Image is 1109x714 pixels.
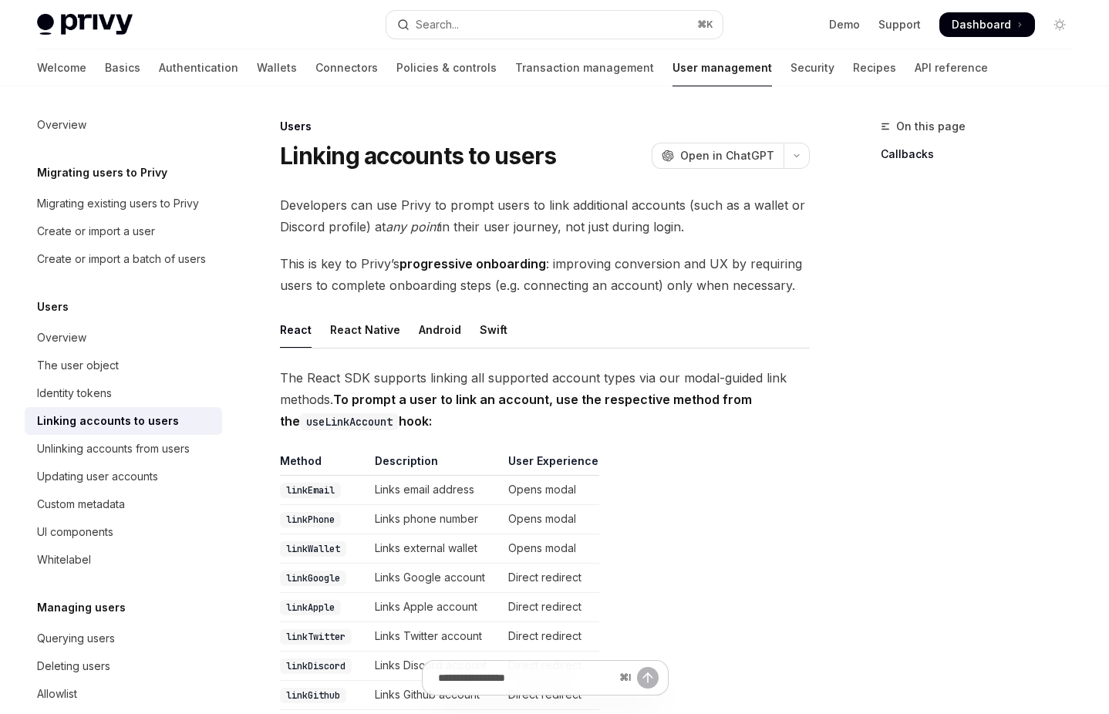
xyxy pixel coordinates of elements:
[502,622,599,652] td: Direct redirect
[369,622,502,652] td: Links Twitter account
[952,17,1011,32] span: Dashboard
[37,222,155,241] div: Create or import a user
[853,49,896,86] a: Recipes
[637,667,659,689] button: Send message
[502,534,599,564] td: Opens modal
[37,551,91,569] div: Whitelabel
[37,657,110,675] div: Deleting users
[25,190,222,217] a: Migrating existing users to Privy
[652,143,784,169] button: Open in ChatGPT
[25,324,222,352] a: Overview
[37,598,126,617] h5: Managing users
[416,15,459,34] div: Search...
[37,495,125,514] div: Custom metadata
[419,312,461,348] div: Android
[480,312,507,348] div: Swift
[280,312,312,348] div: React
[25,680,222,708] a: Allowlist
[25,111,222,139] a: Overview
[37,14,133,35] img: light logo
[37,523,113,541] div: UI components
[280,142,556,170] h1: Linking accounts to users
[257,49,297,86] a: Wallets
[280,367,810,432] span: The React SDK supports linking all supported account types via our modal-guided link methods.
[37,328,86,347] div: Overview
[396,49,497,86] a: Policies & controls
[37,194,199,213] div: Migrating existing users to Privy
[280,571,346,586] code: linkGoogle
[25,490,222,518] a: Custom metadata
[369,652,502,681] td: Links Discord account
[672,49,772,86] a: User management
[369,476,502,505] td: Links email address
[105,49,140,86] a: Basics
[37,163,167,182] h5: Migrating users to Privy
[1047,12,1072,37] button: Toggle dark mode
[37,356,119,375] div: The user object
[502,453,599,476] th: User Experience
[25,625,222,652] a: Querying users
[878,17,921,32] a: Support
[280,512,341,527] code: linkPhone
[386,11,723,39] button: Open search
[369,505,502,534] td: Links phone number
[280,483,341,498] code: linkEmail
[37,412,179,430] div: Linking accounts to users
[502,564,599,593] td: Direct redirect
[829,17,860,32] a: Demo
[37,250,206,268] div: Create or import a batch of users
[369,564,502,593] td: Links Google account
[25,379,222,407] a: Identity tokens
[37,384,112,402] div: Identity tokens
[502,505,599,534] td: Opens modal
[915,49,988,86] a: API reference
[502,476,599,505] td: Opens modal
[280,600,341,615] code: linkApple
[502,593,599,622] td: Direct redirect
[37,116,86,134] div: Overview
[315,49,378,86] a: Connectors
[25,463,222,490] a: Updating user accounts
[37,685,77,703] div: Allowlist
[280,194,810,237] span: Developers can use Privy to prompt users to link additional accounts (such as a wallet or Discord...
[280,392,752,429] strong: To prompt a user to link an account, use the respective method from the hook:
[881,142,1084,167] a: Callbacks
[37,49,86,86] a: Welcome
[502,652,599,681] td: Direct redirect
[330,312,400,348] div: React Native
[280,541,346,557] code: linkWallet
[680,148,774,163] span: Open in ChatGPT
[25,435,222,463] a: Unlinking accounts from users
[438,661,613,695] input: Ask a question...
[37,629,115,648] div: Querying users
[37,467,158,486] div: Updating user accounts
[399,256,546,271] strong: progressive onboarding
[37,298,69,316] h5: Users
[25,652,222,680] a: Deleting users
[280,119,810,134] div: Users
[280,253,810,296] span: This is key to Privy’s : improving conversion and UX by requiring users to complete onboarding st...
[300,413,399,430] code: useLinkAccount
[790,49,834,86] a: Security
[25,217,222,245] a: Create or import a user
[939,12,1035,37] a: Dashboard
[369,593,502,622] td: Links Apple account
[386,219,440,234] em: any point
[280,629,352,645] code: linkTwitter
[369,534,502,564] td: Links external wallet
[25,352,222,379] a: The user object
[280,453,369,476] th: Method
[896,117,966,136] span: On this page
[515,49,654,86] a: Transaction management
[25,546,222,574] a: Whitelabel
[25,407,222,435] a: Linking accounts to users
[25,518,222,546] a: UI components
[369,453,502,476] th: Description
[159,49,238,86] a: Authentication
[697,19,713,31] span: ⌘ K
[37,440,190,458] div: Unlinking accounts from users
[25,245,222,273] a: Create or import a batch of users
